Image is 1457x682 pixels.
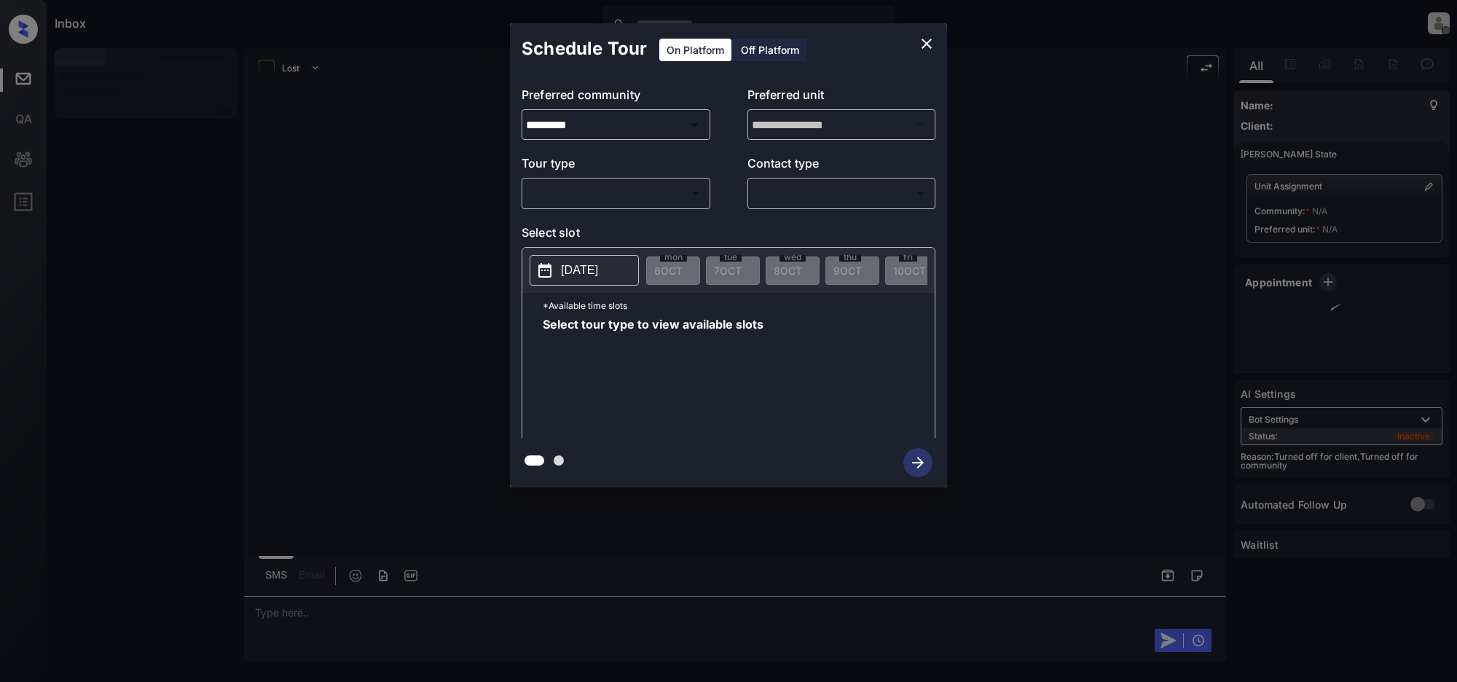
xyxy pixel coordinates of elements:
p: Contact type [747,154,936,178]
p: Preferred unit [747,86,936,109]
h2: Schedule Tour [510,23,659,74]
p: [DATE] [561,262,598,279]
p: Preferred community [522,86,710,109]
button: [DATE] [530,255,639,286]
p: Tour type [522,154,710,178]
p: Select slot [522,224,935,247]
div: Off Platform [734,39,806,61]
p: *Available time slots [543,293,935,318]
button: Open [684,114,704,135]
span: Select tour type to view available slots [543,318,763,435]
button: close [912,29,941,58]
div: On Platform [659,39,731,61]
